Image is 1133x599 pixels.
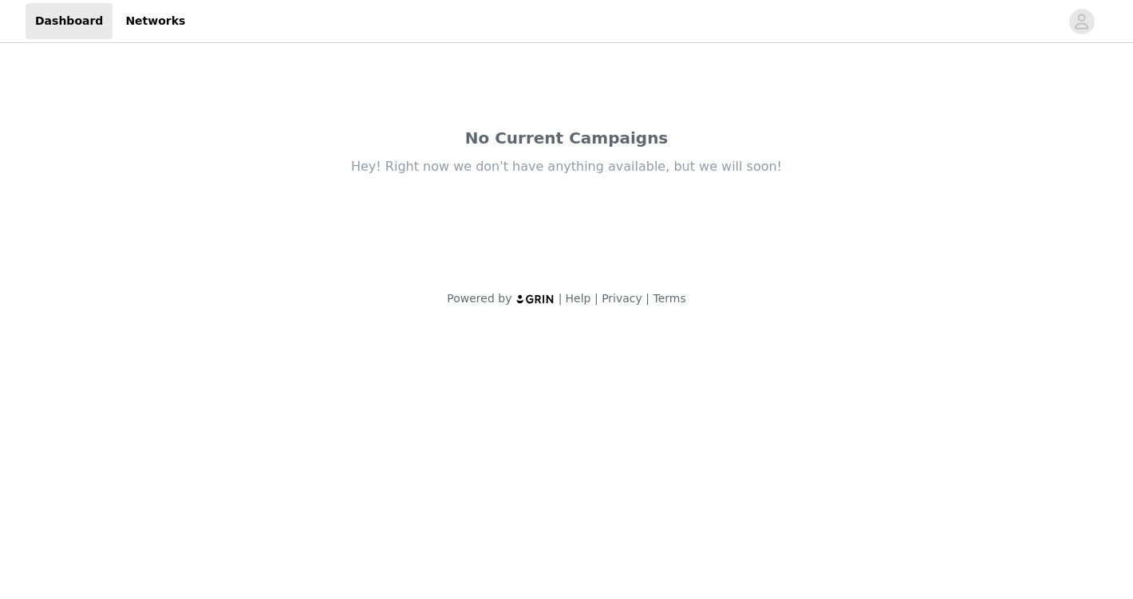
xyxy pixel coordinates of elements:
img: logo [515,294,555,304]
span: Powered by [447,292,511,305]
a: Dashboard [26,3,113,39]
a: Privacy [602,292,642,305]
span: | [594,292,598,305]
a: Terms [653,292,685,305]
div: No Current Campaigns [231,126,902,150]
div: Hey! Right now we don't have anything available, but we will soon! [231,158,902,175]
div: avatar [1074,9,1089,34]
a: Help [566,292,591,305]
span: | [559,292,563,305]
span: | [645,292,649,305]
a: Networks [116,3,195,39]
